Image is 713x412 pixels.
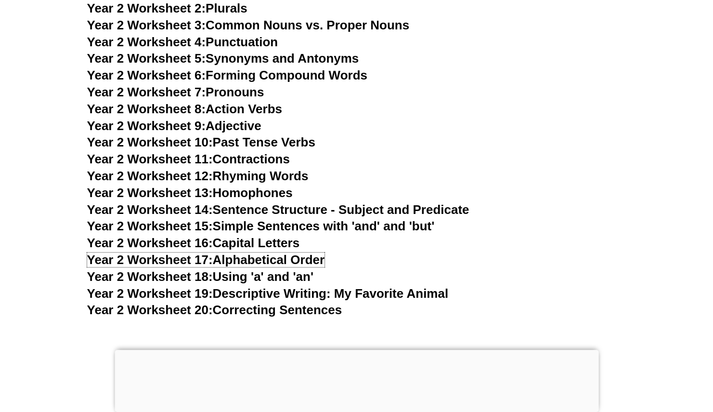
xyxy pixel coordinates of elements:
[87,18,410,32] a: Year 2 Worksheet 3:Common Nouns vs. Proper Nouns
[87,202,213,217] span: Year 2 Worksheet 14:
[87,85,264,99] a: Year 2 Worksheet 7:Pronouns
[87,202,469,217] a: Year 2 Worksheet 14:Sentence Structure - Subject and Predicate
[87,152,213,166] span: Year 2 Worksheet 11:
[87,303,213,317] span: Year 2 Worksheet 20:
[87,169,213,183] span: Year 2 Worksheet 12:
[87,119,261,133] a: Year 2 Worksheet 9:Adjective
[115,350,598,410] iframe: Advertisement
[87,269,313,284] a: Year 2 Worksheet 18:Using 'a' and 'an'
[87,219,435,233] a: Year 2 Worksheet 15:Simple Sentences with 'and' and 'but'
[87,253,213,267] span: Year 2 Worksheet 17:
[87,186,213,200] span: Year 2 Worksheet 13:
[87,286,213,301] span: Year 2 Worksheet 19:
[87,186,293,200] a: Year 2 Worksheet 13:Homophones
[87,269,213,284] span: Year 2 Worksheet 18:
[87,303,342,317] a: Year 2 Worksheet 20:Correcting Sentences
[87,18,206,32] span: Year 2 Worksheet 3:
[87,286,448,301] a: Year 2 Worksheet 19:Descriptive Writing: My Favorite Animal
[87,102,206,116] span: Year 2 Worksheet 8:
[87,135,315,149] a: Year 2 Worksheet 10:Past Tense Verbs
[87,102,282,116] a: Year 2 Worksheet 8:Action Verbs
[87,135,213,149] span: Year 2 Worksheet 10:
[87,253,324,267] a: Year 2 Worksheet 17:Alphabetical Order
[87,1,206,15] span: Year 2 Worksheet 2:
[87,35,278,49] a: Year 2 Worksheet 4:Punctuation
[87,219,213,233] span: Year 2 Worksheet 15:
[665,323,713,412] iframe: Chat Widget
[87,51,206,66] span: Year 2 Worksheet 5:
[87,119,206,133] span: Year 2 Worksheet 9:
[87,35,206,49] span: Year 2 Worksheet 4:
[87,51,359,66] a: Year 2 Worksheet 5:Synonyms and Antonyms
[87,68,367,82] a: Year 2 Worksheet 6:Forming Compound Words
[87,1,247,15] a: Year 2 Worksheet 2:Plurals
[87,236,299,250] a: Year 2 Worksheet 16:Capital Letters
[87,68,206,82] span: Year 2 Worksheet 6:
[87,152,290,166] a: Year 2 Worksheet 11:Contractions
[87,85,206,99] span: Year 2 Worksheet 7:
[87,169,309,183] a: Year 2 Worksheet 12:Rhyming Words
[87,236,213,250] span: Year 2 Worksheet 16:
